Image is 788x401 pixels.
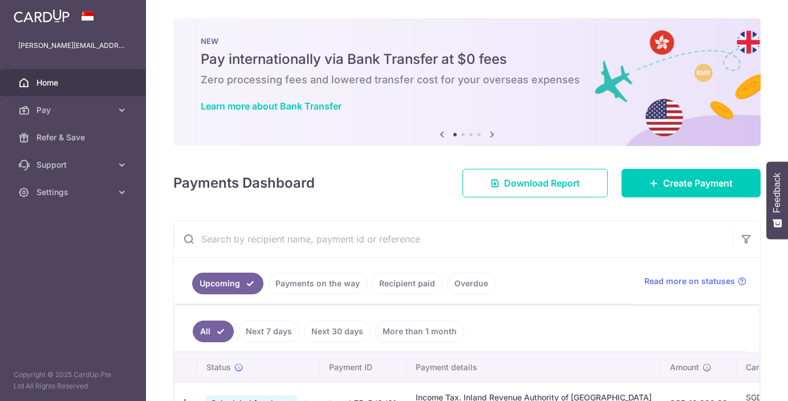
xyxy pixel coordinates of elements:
a: Payments on the way [268,273,367,294]
span: Settings [36,187,112,198]
h6: Zero processing fees and lowered transfer cost for your overseas expenses [201,73,733,87]
h5: Pay internationally via Bank Transfer at $0 fees [201,50,733,68]
a: Recipient paid [372,273,442,294]
a: Download Report [462,169,608,197]
span: Status [206,362,231,373]
a: Read more on statuses [644,276,746,287]
span: Download Report [504,176,580,190]
input: Search by recipient name, payment id or reference [174,221,733,257]
a: Next 7 days [238,321,299,342]
a: Overdue [447,273,495,294]
span: Pay [36,104,112,116]
h4: Payments Dashboard [173,173,315,193]
span: Amount [670,362,699,373]
a: Create Payment [622,169,761,197]
a: Next 30 days [304,321,371,342]
span: Home [36,77,112,88]
span: Read more on statuses [644,276,735,287]
a: More than 1 month [375,321,464,342]
p: NEW [201,37,733,46]
th: Payment details [407,353,661,382]
button: Feedback - Show survey [766,161,788,239]
th: Payment ID [320,353,407,382]
span: Refer & Save [36,132,112,143]
a: All [193,321,234,342]
a: Upcoming [192,273,263,294]
span: Support [36,159,112,171]
span: Create Payment [663,176,733,190]
img: CardUp [14,9,70,23]
span: Feedback [772,173,782,213]
p: [PERSON_NAME][EMAIL_ADDRESS][DOMAIN_NAME] [18,40,128,51]
img: Bank transfer banner [173,18,761,146]
a: Learn more about Bank Transfer [201,100,342,112]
